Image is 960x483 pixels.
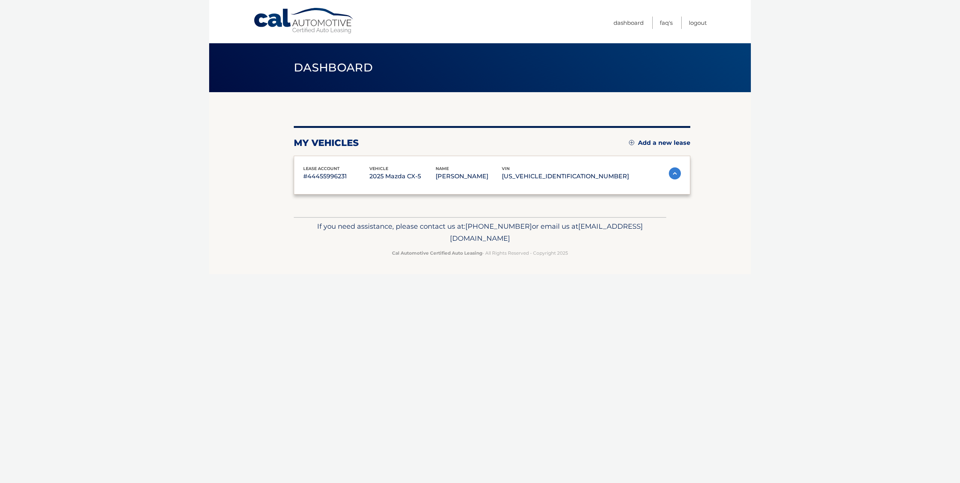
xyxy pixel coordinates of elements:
[369,166,388,171] span: vehicle
[303,166,340,171] span: lease account
[689,17,707,29] a: Logout
[299,249,661,257] p: - All Rights Reserved - Copyright 2025
[436,171,502,182] p: [PERSON_NAME]
[502,166,510,171] span: vin
[669,167,681,179] img: accordion-active.svg
[629,140,634,145] img: add.svg
[294,61,373,74] span: Dashboard
[502,171,629,182] p: [US_VEHICLE_IDENTIFICATION_NUMBER]
[294,137,359,149] h2: my vehicles
[614,17,644,29] a: Dashboard
[629,139,690,147] a: Add a new lease
[450,222,643,243] span: [EMAIL_ADDRESS][DOMAIN_NAME]
[303,171,369,182] p: #44455996231
[465,222,532,231] span: [PHONE_NUMBER]
[253,8,355,34] a: Cal Automotive
[299,220,661,245] p: If you need assistance, please contact us at: or email us at
[392,250,482,256] strong: Cal Automotive Certified Auto Leasing
[660,17,673,29] a: FAQ's
[436,166,449,171] span: name
[369,171,436,182] p: 2025 Mazda CX-5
